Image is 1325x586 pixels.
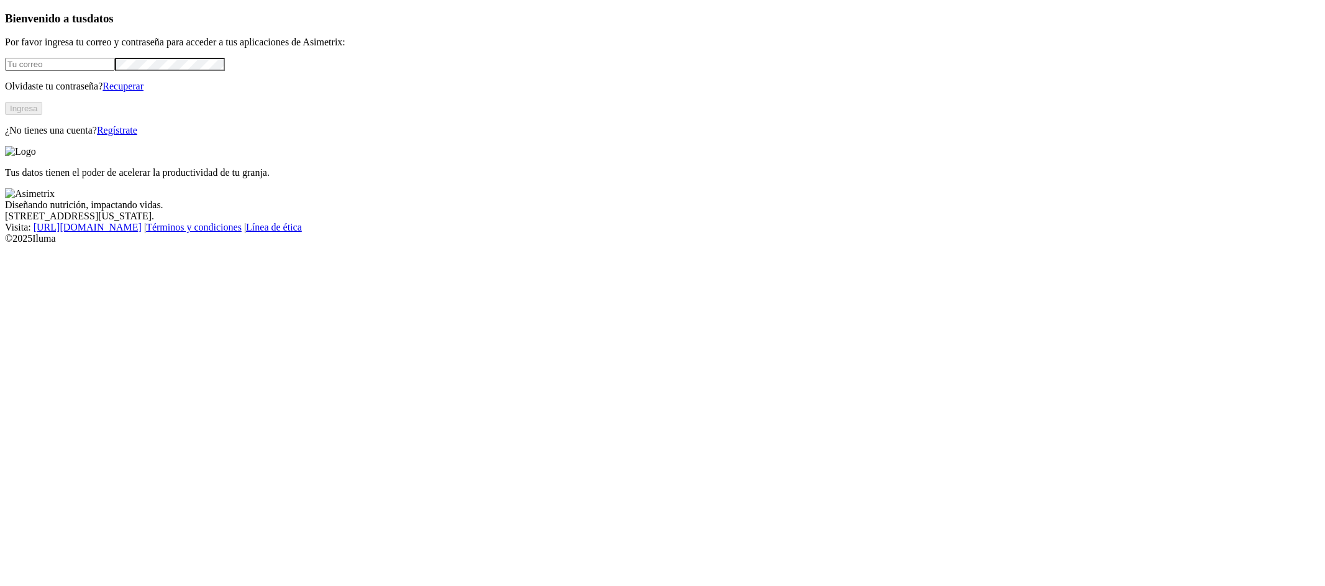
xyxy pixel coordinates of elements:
p: ¿No tienes una cuenta? [5,125,1320,136]
input: Tu correo [5,58,115,71]
p: Olvidaste tu contraseña? [5,81,1320,92]
img: Asimetrix [5,188,55,199]
img: Logo [5,146,36,157]
a: Regístrate [97,125,137,135]
a: [URL][DOMAIN_NAME] [34,222,142,232]
a: Términos y condiciones [146,222,242,232]
p: Por favor ingresa tu correo y contraseña para acceder a tus aplicaciones de Asimetrix: [5,37,1320,48]
div: Diseñando nutrición, impactando vidas. [5,199,1320,211]
div: [STREET_ADDRESS][US_STATE]. [5,211,1320,222]
span: datos [87,12,114,25]
div: Visita : | | [5,222,1320,233]
a: Recuperar [102,81,143,91]
p: Tus datos tienen el poder de acelerar la productividad de tu granja. [5,167,1320,178]
a: Línea de ética [246,222,302,232]
div: © 2025 Iluma [5,233,1320,244]
h3: Bienvenido a tus [5,12,1320,25]
button: Ingresa [5,102,42,115]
